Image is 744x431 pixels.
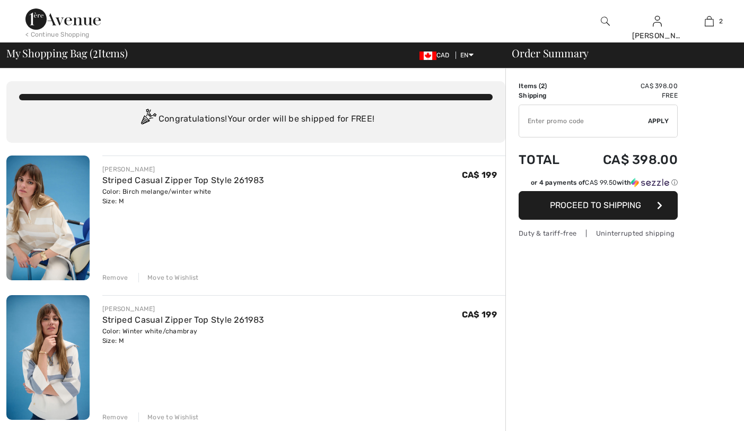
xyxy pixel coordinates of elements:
[462,170,497,180] span: CA$ 199
[102,165,264,174] div: [PERSON_NAME]
[25,8,101,30] img: 1ère Avenue
[705,15,714,28] img: My Bag
[519,91,575,100] td: Shipping
[519,105,648,137] input: Promo code
[6,156,90,280] img: Striped Casual Zipper Top Style 261983
[102,315,264,325] a: Striped Casual Zipper Top Style 261983
[19,109,493,130] div: Congratulations! Your order will be shipped for FREE!
[102,175,264,185] a: Striped Casual Zipper Top Style 261983
[684,15,735,28] a: 2
[138,273,199,282] div: Move to Wishlist
[102,273,128,282] div: Remove
[653,16,662,26] a: Sign In
[499,48,738,58] div: Order Summary
[102,326,264,346] div: Color: Winter white/chambray Size: M
[648,116,669,126] span: Apply
[541,82,545,90] span: 2
[137,109,159,130] img: Congratulation2.svg
[575,81,678,91] td: CA$ 398.00
[519,228,678,238] div: Duty & tariff-free | Uninterrupted shipping
[102,304,264,314] div: [PERSON_NAME]
[460,51,474,59] span: EN
[519,142,575,178] td: Total
[585,179,617,186] span: CA$ 99.50
[419,51,454,59] span: CAD
[102,412,128,422] div: Remove
[719,16,723,26] span: 2
[93,45,98,59] span: 2
[575,91,678,100] td: Free
[653,15,662,28] img: My Info
[6,295,90,420] img: Striped Casual Zipper Top Style 261983
[632,30,683,41] div: [PERSON_NAME]
[6,48,128,58] span: My Shopping Bag ( Items)
[462,309,497,320] span: CA$ 199
[519,81,575,91] td: Items ( )
[550,200,641,210] span: Proceed to Shipping
[519,178,678,191] div: or 4 payments ofCA$ 99.50withSezzle Click to learn more about Sezzle
[102,187,264,206] div: Color: Birch melange/winter white Size: M
[601,15,610,28] img: search the website
[419,51,436,60] img: Canadian Dollar
[531,178,678,187] div: or 4 payments of with
[138,412,199,422] div: Move to Wishlist
[575,142,678,178] td: CA$ 398.00
[631,178,669,187] img: Sezzle
[519,191,678,220] button: Proceed to Shipping
[25,30,90,39] div: < Continue Shopping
